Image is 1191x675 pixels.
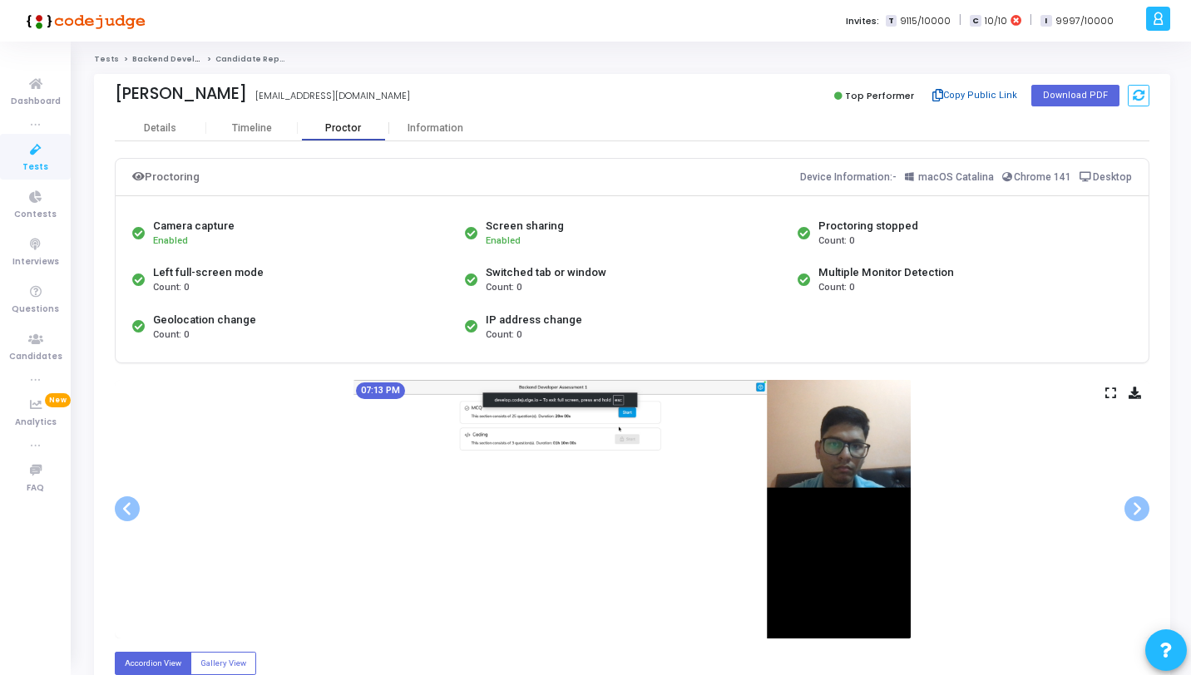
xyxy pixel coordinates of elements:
[486,281,521,295] span: Count: 0
[115,652,191,674] label: Accordion View
[486,328,521,342] span: Count: 0
[900,14,951,28] span: 9115/10000
[144,122,176,135] div: Details
[12,303,59,317] span: Questions
[94,54,119,64] a: Tests
[486,218,564,234] div: Screen sharing
[970,15,981,27] span: C
[1040,15,1051,27] span: I
[1031,85,1119,106] button: Download PDF
[1055,14,1114,28] span: 9997/10000
[800,167,1133,187] div: Device Information:-
[1030,12,1032,29] span: |
[190,652,256,674] label: Gallery View
[12,255,59,269] span: Interviews
[818,281,854,295] span: Count: 0
[1014,171,1071,183] span: Chrome 141
[9,350,62,364] span: Candidates
[918,171,994,183] span: macOS Catalina
[927,83,1023,108] button: Copy Public Link
[486,235,521,246] span: Enabled
[153,218,235,234] div: Camera capture
[14,208,57,222] span: Contests
[486,312,582,328] div: IP address change
[15,416,57,430] span: Analytics
[486,264,606,281] div: Switched tab or window
[153,235,188,246] span: Enabled
[846,14,879,28] label: Invites:
[153,312,256,328] div: Geolocation change
[45,393,71,407] span: New
[115,84,247,103] div: [PERSON_NAME]
[232,122,272,135] div: Timeline
[985,14,1007,28] span: 10/10
[255,89,410,103] div: [EMAIL_ADDRESS][DOMAIN_NAME]
[22,160,48,175] span: Tests
[215,54,292,64] span: Candidate Report
[11,95,61,109] span: Dashboard
[818,234,854,249] span: Count: 0
[132,54,274,64] a: Backend Developer Assessment 1
[298,122,389,135] div: Proctor
[356,382,405,399] mat-chip: 07:13 PM
[886,15,897,27] span: T
[818,218,918,234] div: Proctoring stopped
[132,167,200,187] div: Proctoring
[845,89,914,102] span: Top Performer
[94,54,1170,65] nav: breadcrumb
[1093,171,1132,183] span: Desktop
[389,122,481,135] div: Information
[21,4,146,37] img: logo
[818,264,954,281] div: Multiple Monitor Detection
[153,328,189,342] span: Count: 0
[353,380,911,638] img: screenshot-1759930984488.jpeg
[153,281,189,295] span: Count: 0
[959,12,961,29] span: |
[153,264,264,281] div: Left full-screen mode
[27,481,44,495] span: FAQ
